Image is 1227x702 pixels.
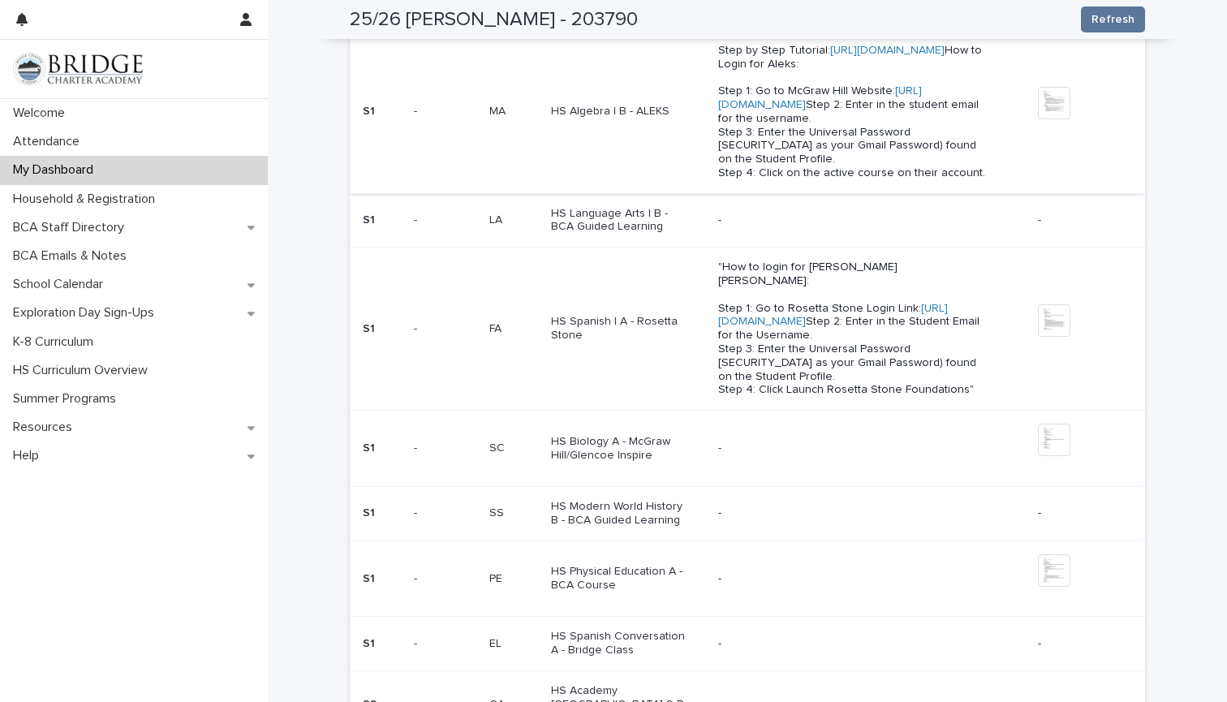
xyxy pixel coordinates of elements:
p: FA [489,319,505,336]
p: K-8 Curriculum [6,334,106,350]
p: HS Biology A - McGraw Hill/Glencoe Inspire [551,435,687,463]
img: V1C1m3IdTEidaUdm9Hs0 [13,53,143,85]
p: EL [489,634,505,651]
a: [URL][DOMAIN_NAME] [718,85,922,110]
p: - [718,213,988,227]
p: S1 [363,105,401,118]
p: S1 [363,572,401,586]
p: - [1038,637,1119,651]
p: HS Curriculum Overview [6,363,161,378]
p: - [718,572,988,586]
p: HS Language Arts I B - BCA Guided Learning [551,207,687,235]
p: - [718,441,988,455]
p: Household & Registration [6,192,168,207]
tr: S1-- ELEL HS Spanish Conversation A - Bridge Class-- [350,617,1145,671]
p: S1 [363,322,401,336]
p: S1 [363,637,401,651]
tr: S1-- FAFA HS Spanish I A - Rosetta Stone"How to login for [PERSON_NAME] [PERSON_NAME]: Step 1: Go... [350,248,1145,411]
p: Resources [6,420,85,435]
p: SC [489,438,508,455]
p: "How to login for [PERSON_NAME] [PERSON_NAME]: Step 1: Go to Rosetta Stone Login Link: Step 2: En... [718,261,988,397]
p: - [1038,213,1119,227]
p: Help [6,448,52,463]
a: [URL][DOMAIN_NAME] [718,303,948,328]
p: School Calendar [6,277,116,292]
tr: S1-- PEPE HS Physical Education A - BCA Course- [350,540,1145,617]
tr: S1-- SSSS HS Modern World History B - BCA Guided Learning-- [350,487,1145,541]
p: - [414,634,420,651]
a: [URL][DOMAIN_NAME] [830,45,945,56]
p: BCA Emails & Notes [6,248,140,264]
p: S1 [363,213,401,227]
p: - [414,503,420,520]
tr: S1-- MAMA HS Algebra I B - ALEKSStep by Step Tutorial:[URL][DOMAIN_NAME]How to Login for Aleks: S... [350,30,1145,193]
p: - [718,637,988,651]
p: - [414,101,420,118]
p: Exploration Day Sign-Ups [6,305,167,321]
p: - [414,569,420,586]
span: Refresh [1091,11,1134,28]
p: - [414,438,420,455]
p: BCA Staff Directory [6,220,137,235]
p: Attendance [6,134,93,149]
p: Summer Programs [6,391,129,407]
p: - [1038,506,1119,520]
tr: S1-- SCSC HS Biology A - McGraw Hill/Glencoe Inspire- [350,411,1145,487]
tr: S1-- LALA HS Language Arts I B - BCA Guided Learning-- [350,193,1145,248]
p: HS Modern World History B - BCA Guided Learning [551,500,687,528]
p: - [414,319,420,336]
p: HS Spanish Conversation A - Bridge Class [551,630,687,657]
p: HS Physical Education A - BCA Course [551,565,687,592]
p: SS [489,503,507,520]
p: LA [489,210,506,227]
p: - [718,506,988,520]
p: PE [489,569,506,586]
p: S1 [363,506,401,520]
p: My Dashboard [6,162,106,178]
p: S1 [363,441,401,455]
p: HS Algebra I B - ALEKS [551,105,687,118]
p: HS Spanish I A - Rosetta Stone [551,315,687,342]
p: Welcome [6,106,78,121]
h2: 25/26 [PERSON_NAME] - 203790 [350,8,638,32]
p: - [414,210,420,227]
p: Step by Step Tutorial: How to Login for Aleks: Step 1: Go to McGraw Hill Website: Step 2: Enter i... [718,44,988,180]
p: MA [489,101,509,118]
button: Refresh [1081,6,1145,32]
